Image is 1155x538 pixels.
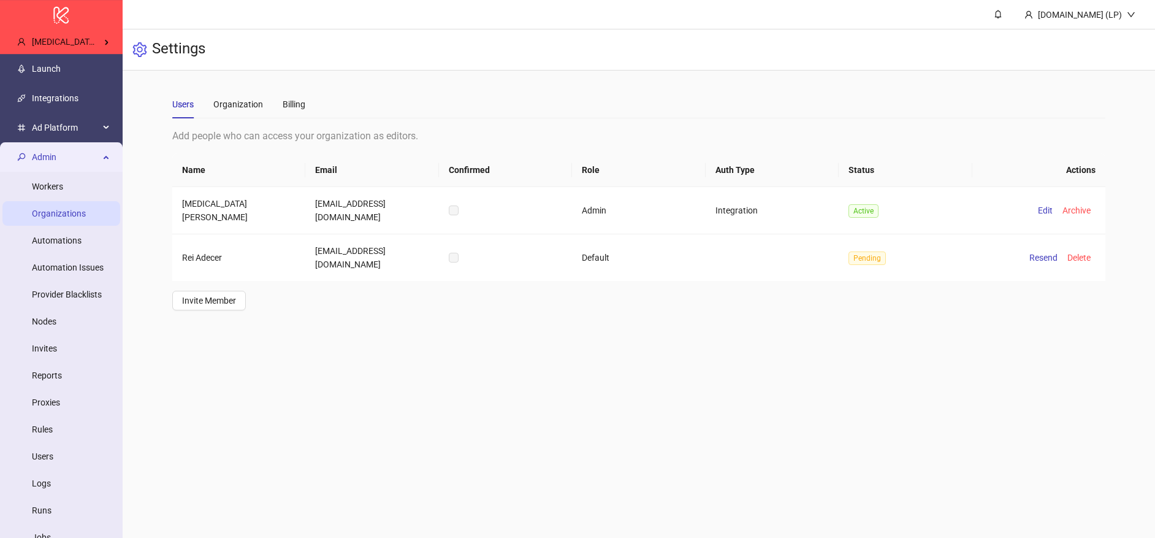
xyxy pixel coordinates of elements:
a: Organizations [32,209,86,218]
th: Email [305,153,438,187]
div: Users [172,98,194,111]
div: [DOMAIN_NAME] (LP) [1033,8,1127,21]
span: Delete [1067,253,1091,263]
span: [MEDICAL_DATA][PERSON_NAME]'s Kitchn [32,37,194,47]
a: Reports [32,371,62,380]
a: Nodes [32,317,56,326]
td: [MEDICAL_DATA][PERSON_NAME] [172,187,305,234]
div: Add people who can access your organization as editors. [172,128,1105,144]
th: Role [572,153,705,187]
button: Invite Member [172,291,246,310]
span: user [17,37,26,46]
td: Rei Adecer [172,234,305,281]
a: Automation Issues [32,263,104,272]
th: Status [839,153,972,187]
a: Users [32,452,53,461]
td: Default [572,234,705,281]
div: Billing [283,98,305,111]
a: Provider Blacklists [32,290,102,299]
th: Actions [972,153,1106,187]
button: Delete [1062,250,1096,265]
td: Admin [572,187,705,234]
span: bell [994,10,1002,18]
th: Auth Type [706,153,839,187]
span: Invite Member [182,296,236,306]
a: Integrations [32,93,78,103]
a: Runs [32,505,51,515]
a: Logs [32,478,51,488]
span: Admin [32,145,99,169]
a: Invites [32,344,57,353]
a: Rules [32,425,53,434]
td: Integration [706,187,839,234]
span: Active [848,204,879,218]
span: Ad Platform [32,115,99,140]
span: setting [132,42,147,57]
span: down [1127,10,1135,19]
span: key [17,153,26,161]
h3: Settings [152,39,205,60]
span: Edit [1038,206,1053,215]
a: Workers [32,182,63,191]
a: Automations [32,236,82,245]
button: Edit [1033,203,1058,218]
span: Pending [848,252,886,265]
a: Launch [32,64,61,74]
button: Archive [1058,203,1096,218]
span: Archive [1062,206,1091,215]
th: Name [172,153,305,187]
button: Resend [1024,250,1062,265]
span: user [1024,10,1033,19]
td: [EMAIL_ADDRESS][DOMAIN_NAME] [305,234,438,281]
div: Organization [213,98,263,111]
span: number [17,123,26,132]
span: Resend [1029,253,1058,263]
td: [EMAIL_ADDRESS][DOMAIN_NAME] [305,187,438,234]
a: Proxies [32,398,60,407]
th: Confirmed [439,153,572,187]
